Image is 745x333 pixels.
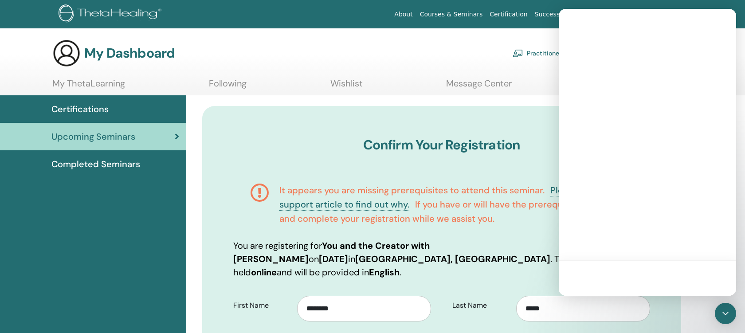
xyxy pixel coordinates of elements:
b: You and the Creator with [PERSON_NAME] [233,240,430,265]
a: Resources [587,6,626,23]
b: [DATE] [319,253,348,265]
a: Wishlist [330,78,363,95]
img: chalkboard-teacher.svg [513,49,523,57]
img: generic-user-icon.jpg [52,39,81,67]
a: Store [626,6,649,23]
b: English [369,266,400,278]
a: Courses & Seminars [416,6,486,23]
b: online [251,266,277,278]
div: Open Intercom Messenger [715,303,736,324]
a: Following [209,78,247,95]
span: If you have or will have the prerequisite, go ahead, and complete your registration while we assi... [279,199,625,224]
p: You are registering for on in . This seminar will be held and will be provided in . [233,239,650,279]
a: About [391,6,416,23]
a: Message Center [446,78,512,95]
a: Practitioner Dashboard [513,43,595,63]
a: Success Stories [531,6,587,23]
img: logo.png [59,4,165,24]
span: Completed Seminars [51,157,140,171]
label: Last Name [446,297,516,314]
label: First Name [227,297,297,314]
h3: My Dashboard [84,45,175,61]
a: Certification [486,6,531,23]
span: Certifications [51,102,109,116]
span: Upcoming Seminars [51,130,135,143]
a: My ThetaLearning [52,78,125,95]
span: It appears you are missing prerequisites to attend this seminar. [279,184,545,196]
h3: Confirm Your Registration [233,137,650,153]
b: [GEOGRAPHIC_DATA], [GEOGRAPHIC_DATA] [355,253,550,265]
